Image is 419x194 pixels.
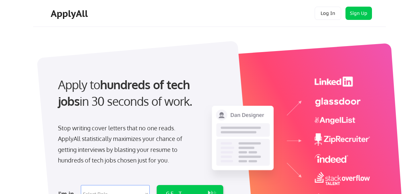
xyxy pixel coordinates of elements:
div: Stop writing cover letters that no one reads. ApplyAll statistically maximizes your chance of get... [58,123,194,166]
strong: hundreds of tech jobs [58,77,193,108]
button: Sign Up [345,7,372,20]
button: Log In [315,7,341,20]
div: Apply to in 30 seconds of work. [58,76,221,110]
div: ApplyAll [51,8,90,19]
